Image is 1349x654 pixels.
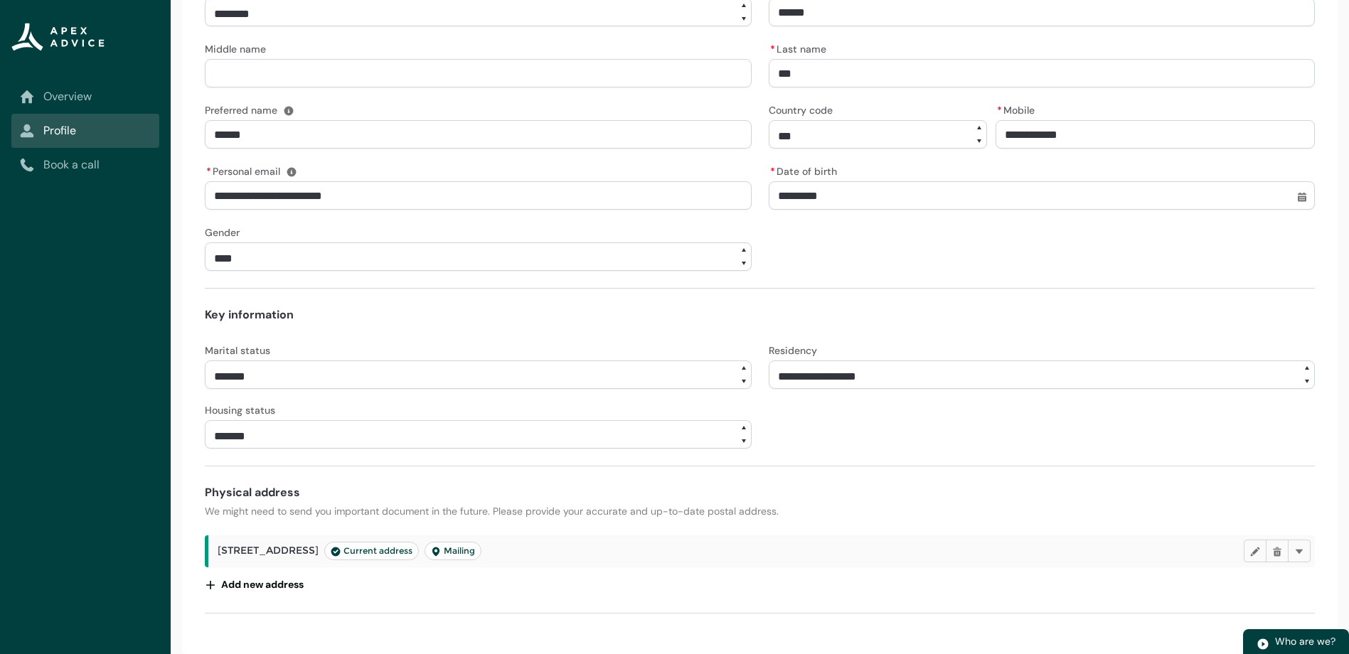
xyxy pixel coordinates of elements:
button: More [1288,540,1311,562]
img: Apex Advice Group [11,23,105,51]
nav: Sub page [11,80,159,182]
span: Housing status [205,404,275,417]
button: Edit [1244,540,1267,562]
button: Delete [1266,540,1289,562]
a: Profile [20,122,151,139]
lightning-badge: Address Type [425,542,481,560]
a: Overview [20,88,151,105]
span: Who are we? [1275,635,1335,648]
span: Country code [769,104,833,117]
abbr: required [206,165,211,178]
span: Gender [205,226,240,239]
label: Middle name [205,39,272,56]
span: Marital status [205,344,270,357]
h4: Physical address [205,484,1315,501]
p: We might need to send you important document in the future. Please provide your accurate and up-t... [205,504,1315,518]
abbr: required [997,104,1002,117]
label: Date of birth [769,161,843,178]
span: Current address [331,545,412,557]
abbr: required [770,43,775,55]
lightning-badge: Current address [324,542,419,560]
label: Preferred name [205,100,283,117]
abbr: required [770,165,775,178]
button: Add new address [205,573,304,596]
img: play.svg [1257,638,1269,650]
h4: Key information [205,306,1315,323]
span: Mailing [431,545,475,557]
a: Book a call [20,156,151,173]
span: Residency [769,344,817,357]
span: [STREET_ADDRESS] [218,542,481,560]
label: Last name [769,39,832,56]
label: Mobile [996,100,1040,117]
label: Personal email [205,161,286,178]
